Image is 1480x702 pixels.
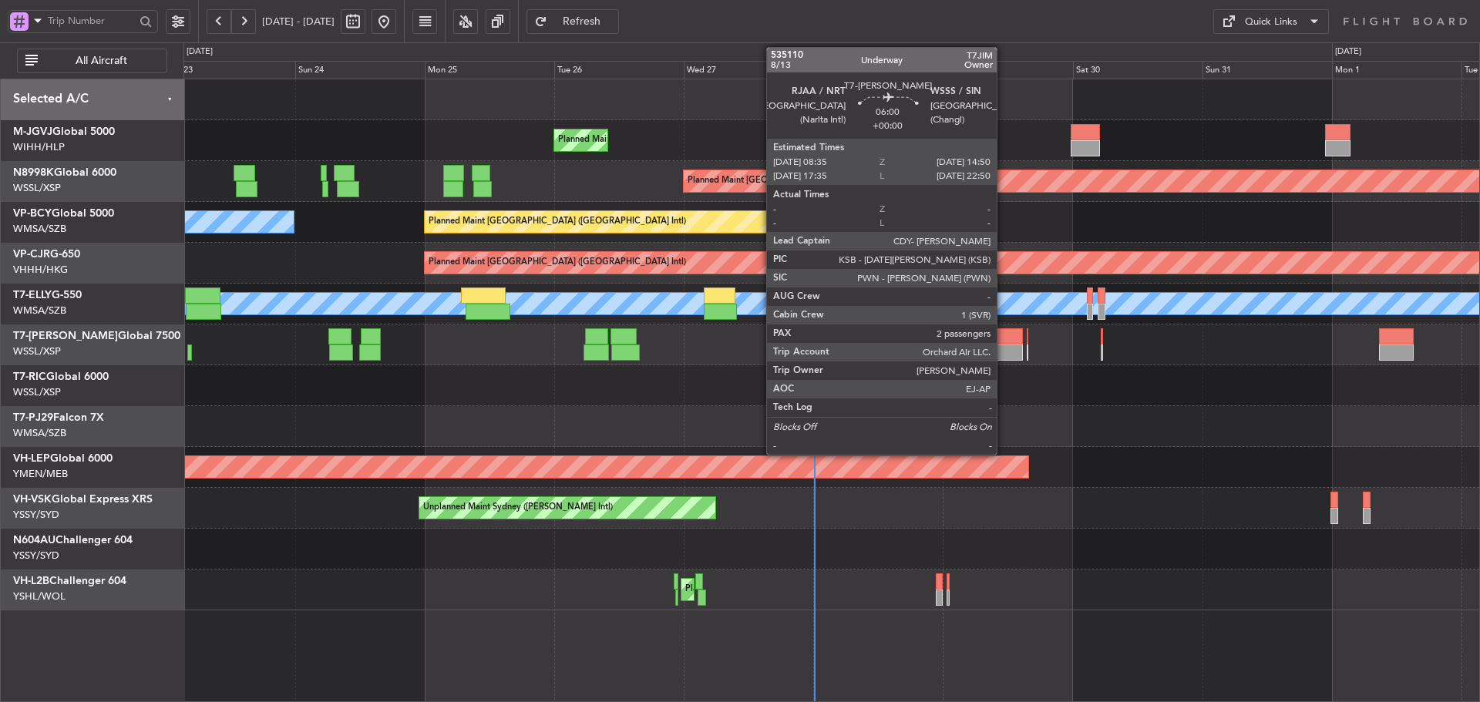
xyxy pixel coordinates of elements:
button: Quick Links [1213,9,1329,34]
span: All Aircraft [41,55,162,66]
a: YSSY/SYD [13,508,59,522]
a: YSHL/WOL [13,589,66,603]
a: T7-RICGlobal 6000 [13,371,109,382]
div: Planned Maint [GEOGRAPHIC_DATA] (Halim Intl) [558,129,750,152]
span: T7-PJ29 [13,412,53,423]
button: Refresh [526,9,619,34]
div: Tue 26 [554,61,684,79]
a: YSSY/SYD [13,549,59,563]
span: M-JGVJ [13,126,52,137]
div: Mon 25 [425,61,554,79]
div: Sun 31 [1202,61,1332,79]
span: VH-L2B [13,576,49,586]
div: Planned Maint [GEOGRAPHIC_DATA] ([GEOGRAPHIC_DATA] Intl) [429,210,686,233]
div: Mon 1 [1332,61,1461,79]
div: Sun 24 [295,61,425,79]
div: [DATE] [187,45,213,59]
a: WMSA/SZB [13,304,66,317]
div: Planned Maint Sydney ([PERSON_NAME] Intl) [685,578,864,601]
input: Trip Number [48,9,135,32]
a: VHHH/HKG [13,263,68,277]
a: N604AUChallenger 604 [13,535,133,546]
div: [DATE] [1335,45,1361,59]
span: VP-CJR [13,249,50,260]
span: [DATE] - [DATE] [262,15,335,29]
a: WSSL/XSP [13,385,61,399]
span: Refresh [550,16,614,27]
div: Planned Maint [GEOGRAPHIC_DATA] ([GEOGRAPHIC_DATA] Intl) [429,251,686,274]
span: VP-BCY [13,208,52,219]
a: T7-ELLYG-550 [13,290,82,301]
a: N8998KGlobal 6000 [13,167,116,178]
a: WMSA/SZB [13,426,66,440]
a: VP-BCYGlobal 5000 [13,208,114,219]
a: YMEN/MEB [13,467,68,481]
button: All Aircraft [17,49,167,73]
div: Wed 27 [684,61,813,79]
span: N8998K [13,167,54,178]
a: WMSA/SZB [13,222,66,236]
a: M-JGVJGlobal 5000 [13,126,115,137]
span: T7-ELLY [13,290,52,301]
a: WSSL/XSP [13,344,61,358]
a: T7-[PERSON_NAME]Global 7500 [13,331,180,341]
div: Sat 23 [166,61,295,79]
a: VH-L2BChallenger 604 [13,576,126,586]
a: WIHH/HLP [13,140,65,154]
a: VP-CJRG-650 [13,249,80,260]
a: VH-VSKGlobal Express XRS [13,494,153,505]
div: Unplanned Maint Sydney ([PERSON_NAME] Intl) [423,496,613,519]
span: T7-RIC [13,371,46,382]
span: VH-LEP [13,453,50,464]
a: T7-PJ29Falcon 7X [13,412,104,423]
div: Thu 28 [813,61,943,79]
span: N604AU [13,535,55,546]
div: Fri 29 [943,61,1072,79]
span: VH-VSK [13,494,52,505]
div: Planned Maint [GEOGRAPHIC_DATA] (Seletar) [688,170,869,193]
a: VH-LEPGlobal 6000 [13,453,113,464]
a: WSSL/XSP [13,181,61,195]
div: Sat 30 [1073,61,1202,79]
div: Quick Links [1245,15,1297,30]
span: T7-[PERSON_NAME] [13,331,118,341]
